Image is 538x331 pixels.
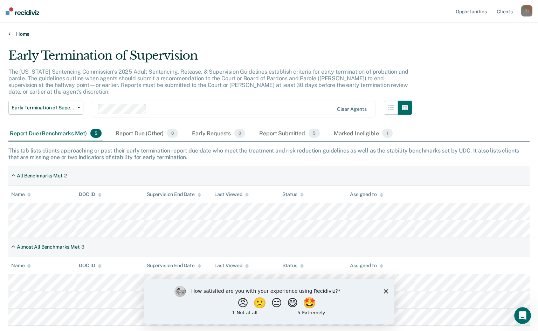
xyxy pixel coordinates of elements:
[11,263,31,269] div: Name
[147,191,201,197] div: Supervision End Date
[8,101,83,115] button: Early Termination of Supervision
[8,126,103,141] div: Report Due (Benchmarks Met)5
[114,126,179,141] div: Report Due (Other)0
[337,106,367,112] div: Clear agents
[309,129,320,138] span: 5
[8,68,408,95] p: The [US_STATE] Sentencing Commission’s 2025 Adult Sentencing, Release, & Supervision Guidelines e...
[8,170,70,182] div: All Benchmarks Met2
[12,105,75,111] span: Early Termination of Supervision
[6,7,39,15] img: Recidiviz
[521,5,532,16] div: T J
[514,307,531,324] iframe: Intercom live chat
[382,129,392,138] span: 1
[234,129,245,138] span: 0
[81,244,84,250] div: 3
[521,5,532,16] button: TJ
[191,126,247,141] div: Early Requests0
[167,129,178,138] span: 0
[214,191,248,197] div: Last Viewed
[282,191,304,197] div: Status
[90,129,102,138] span: 5
[17,173,62,179] div: All Benchmarks Met
[79,191,101,197] div: DOC ID
[332,126,394,141] div: Marked Ineligible1
[350,191,383,197] div: Assigned to
[282,263,304,269] div: Status
[8,48,412,68] div: Early Termination of Supervision
[8,31,530,37] a: Home
[17,244,80,250] div: Almost All Benchmarks Met
[147,263,201,269] div: Supervision End Date
[8,147,530,161] div: This tab lists clients approaching or past their early termination report due date who meet the t...
[64,173,67,179] div: 2
[79,263,101,269] div: DOC ID
[11,191,31,197] div: Name
[258,126,321,141] div: Report Submitted5
[214,263,248,269] div: Last Viewed
[8,241,87,253] div: Almost All Benchmarks Met3
[144,279,394,324] iframe: Survey by Kim from Recidiviz
[350,263,383,269] div: Assigned to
